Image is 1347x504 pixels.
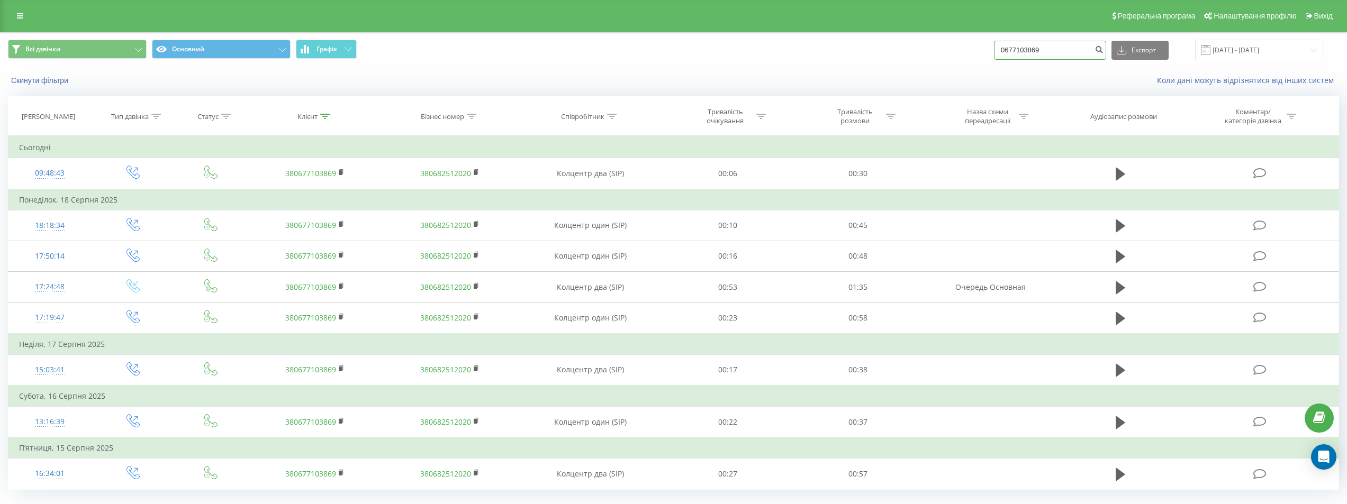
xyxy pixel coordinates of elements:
td: 00:38 [793,354,923,386]
button: Основний [152,40,291,59]
td: 00:37 [793,407,923,438]
div: Тип дзвінка [111,112,149,121]
a: 380677103869 [285,282,336,292]
td: Очередь Основная [923,272,1057,303]
button: Всі дзвінки [8,40,147,59]
div: 13:16:39 [19,411,81,432]
td: Колцентр один (SIP) [518,303,663,334]
a: 380677103869 [285,220,336,230]
td: 00:16 [663,241,793,271]
a: 380677103869 [285,417,336,427]
div: 09:48:43 [19,163,81,184]
div: 17:24:48 [19,277,81,297]
td: 00:53 [663,272,793,303]
a: 380682512020 [420,282,471,292]
div: Тривалість очікування [697,107,754,125]
div: Коментар/категорія дзвінка [1222,107,1284,125]
a: Коли дані можуть відрізнятися вiд інших систем [1157,75,1339,85]
div: Тривалість розмови [827,107,883,125]
span: Вихід [1314,12,1333,20]
span: Налаштування профілю [1214,12,1296,20]
div: 16:34:01 [19,463,81,484]
td: 00:22 [663,407,793,438]
div: Статус [197,112,219,121]
button: Експорт [1111,41,1169,60]
a: 380677103869 [285,364,336,374]
a: 380682512020 [420,313,471,323]
td: Колцентр два (SIP) [518,272,663,303]
td: П’ятниця, 15 Серпня 2025 [8,437,1339,459]
button: Скинути фільтри [8,76,74,85]
td: Неділя, 17 Серпня 2025 [8,334,1339,355]
div: Співробітник [561,112,604,121]
a: 380682512020 [420,220,471,230]
td: Колцентр два (SIP) [518,354,663,386]
td: 00:30 [793,158,923,189]
a: 380677103869 [285,313,336,323]
span: Графік [317,45,337,53]
div: Аудіозапис розмови [1090,112,1157,121]
td: Колцентр один (SIP) [518,210,663,241]
div: 17:19:47 [19,307,81,328]
span: Реферальна програма [1118,12,1196,20]
a: 380677103869 [285,469,336,479]
a: 380677103869 [285,168,336,178]
td: 00:23 [663,303,793,334]
div: 15:03:41 [19,360,81,380]
input: Пошук за номером [994,41,1106,60]
td: Колцентр два (SIP) [518,459,663,489]
td: Колцентр два (SIP) [518,158,663,189]
a: 380682512020 [420,364,471,374]
div: 18:18:34 [19,215,81,236]
a: 380682512020 [420,168,471,178]
td: 00:57 [793,459,923,489]
button: Графік [296,40,357,59]
div: Назва схеми переадресації [960,107,1016,125]
td: 00:17 [663,354,793,386]
div: Клієнт [297,112,318,121]
a: 380677103869 [285,251,336,261]
td: 00:45 [793,210,923,241]
td: 01:35 [793,272,923,303]
div: [PERSON_NAME] [22,112,75,121]
td: 00:27 [663,459,793,489]
td: Субота, 16 Серпня 2025 [8,386,1339,407]
div: Open Intercom Messenger [1311,444,1336,470]
td: Колцентр один (SIP) [518,407,663,438]
a: 380682512020 [420,251,471,261]
span: Всі дзвінки [25,45,60,53]
td: 00:58 [793,303,923,334]
td: Сьогодні [8,137,1339,158]
div: 17:50:14 [19,246,81,267]
a: 380682512020 [420,417,471,427]
td: Понеділок, 18 Серпня 2025 [8,189,1339,210]
td: 00:06 [663,158,793,189]
td: Колцентр один (SIP) [518,241,663,271]
a: 380682512020 [420,469,471,479]
div: Бізнес номер [421,112,464,121]
td: 00:10 [663,210,793,241]
td: 00:48 [793,241,923,271]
